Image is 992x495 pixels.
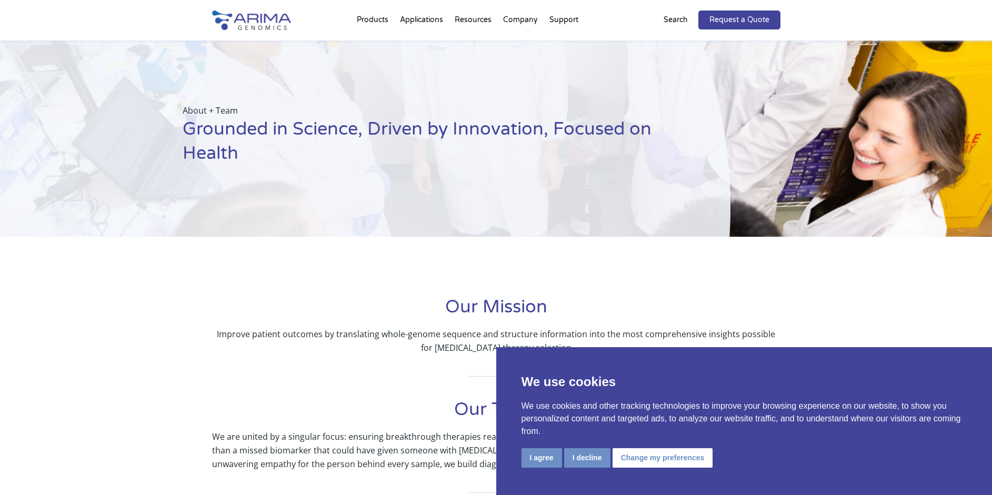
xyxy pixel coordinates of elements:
p: We are united by a singular focus: ensuring breakthrough therapies reach the patients they were c... [212,430,780,471]
p: We use cookies and other tracking technologies to improve your browsing experience on our website... [522,400,967,438]
p: We use cookies [522,372,967,391]
p: Search [664,13,688,27]
button: I decline [564,448,610,468]
p: Improve patient outcomes by translating whole-genome sequence and structure information into the ... [212,327,780,355]
button: Change my preferences [613,448,713,468]
img: Arima-Genomics-logo [212,11,291,30]
h1: Our Mission [212,295,780,327]
p: About + Team [183,104,678,117]
h1: Grounded in Science, Driven by Innovation, Focused on Health [183,117,678,174]
a: Request a Quote [698,11,780,29]
button: I agree [522,448,562,468]
h1: Our Team [212,398,780,430]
